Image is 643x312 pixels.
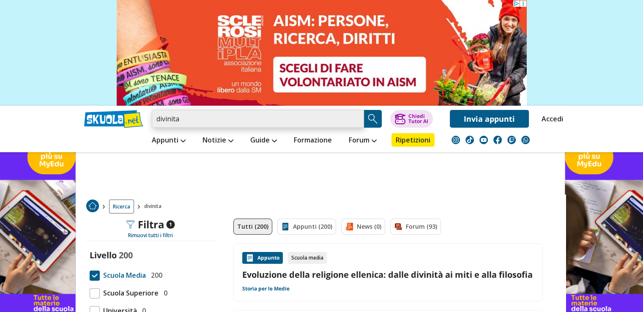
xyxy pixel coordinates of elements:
img: Filtra filtri mobile [126,220,134,229]
div: Rimuovi tutti i filtri [86,232,215,239]
button: Search Button [364,110,382,128]
img: Home [86,200,99,212]
img: Cerca appunti, riassunti o versioni [367,112,379,125]
a: Forum [347,133,379,148]
img: WhatsApp [521,136,530,144]
span: Scuola Superiore [100,287,159,298]
a: Storia per le Medie [242,285,290,292]
a: Guide [248,133,279,148]
img: tiktok [465,136,474,144]
a: Home [86,200,99,213]
img: twitch [507,136,516,144]
span: Scuola Media [100,270,146,281]
div: Appunto [242,252,283,264]
div: Chiedi Tutor AI [408,114,428,124]
img: instagram [451,136,460,144]
a: Appunti [150,133,188,148]
a: Appunti (200) [277,219,336,235]
a: Formazione [292,133,334,148]
img: Appunti filtro contenuto [281,222,290,231]
span: 1 [166,220,175,229]
img: facebook [493,136,502,144]
label: Livello [90,249,117,261]
a: Tutti (200) [233,219,272,235]
a: Invia appunti [450,110,529,128]
span: 200 [119,249,133,261]
a: Accedi [542,110,559,128]
img: Forum filtro contenuto [394,222,402,231]
span: 200 [148,270,162,281]
a: Ricerca [109,200,134,213]
a: Notizie [200,133,235,148]
button: ChiediTutor AI [390,110,433,128]
img: youtube [479,136,488,144]
div: Filtra [126,219,175,230]
span: divinita [144,200,165,213]
a: Evoluzione della religione ellenica: dalle divinità ai miti e alla filosofia [242,269,534,280]
span: 0 [160,287,167,298]
input: Cerca appunti, riassunti o versioni [152,110,364,128]
a: Forum (93) [390,219,441,235]
a: Ripetizioni [391,133,435,147]
img: Appunti contenuto [246,254,254,262]
div: Scuola media [288,252,327,264]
